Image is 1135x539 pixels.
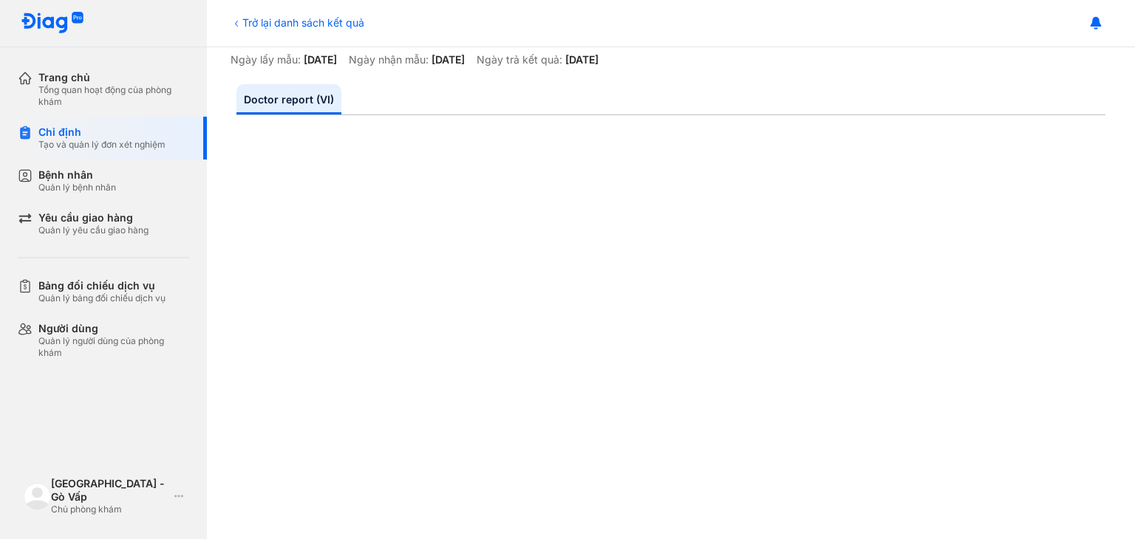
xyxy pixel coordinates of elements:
div: Trang chủ [38,71,189,84]
div: Chủ phòng khám [51,504,168,515]
a: Doctor report (VI) [236,84,341,114]
div: Tổng quan hoạt động của phòng khám [38,84,189,108]
img: logo [21,12,84,35]
div: Người dùng [38,322,189,335]
div: Bảng đối chiếu dịch vụ [38,279,166,292]
div: Chỉ định [38,126,166,139]
div: [DATE] [432,53,465,66]
div: Ngày lấy mẫu: [231,53,301,66]
div: Tạo và quản lý đơn xét nghiệm [38,139,166,151]
div: Ngày trả kết quả: [477,53,562,66]
div: [GEOGRAPHIC_DATA] - Gò Vấp [51,477,168,504]
div: Quản lý bệnh nhân [38,182,116,193]
div: Yêu cầu giao hàng [38,211,149,224]
div: [DATE] [565,53,599,66]
div: Bệnh nhân [38,168,116,182]
div: Quản lý bảng đối chiếu dịch vụ [38,292,166,304]
div: Quản lý yêu cầu giao hàng [38,224,149,236]
div: Ngày nhận mẫu: [349,53,429,66]
img: logo [24,483,51,510]
div: Trở lại danh sách kết quả [231,15,364,30]
div: [DATE] [304,53,337,66]
div: Quản lý người dùng của phòng khám [38,335,189,359]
